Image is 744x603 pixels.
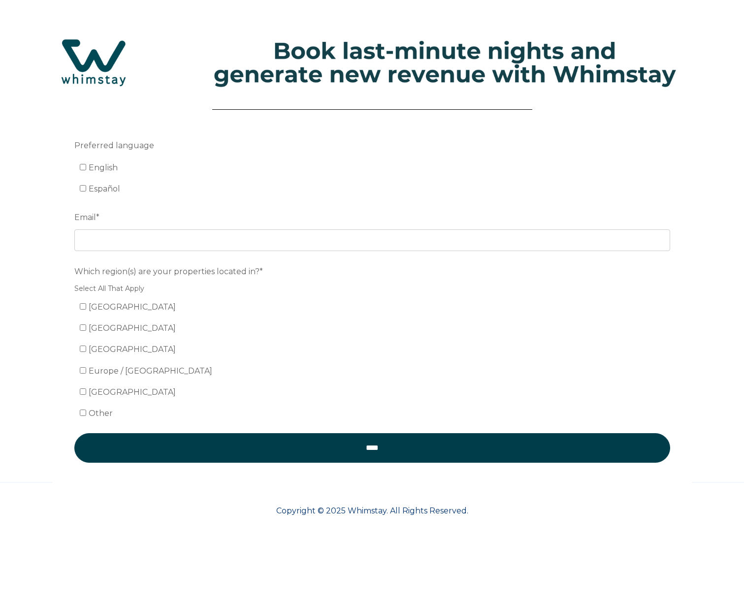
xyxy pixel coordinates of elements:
[89,302,176,312] span: [GEOGRAPHIC_DATA]
[89,409,113,418] span: Other
[74,284,670,294] legend: Select All That Apply
[80,367,86,374] input: Europe / [GEOGRAPHIC_DATA]
[74,264,263,279] span: Which region(s) are your properties located in?*
[52,505,692,517] p: Copyright © 2025 Whimstay. All Rights Reserved.
[80,164,86,170] input: English
[89,345,176,354] span: [GEOGRAPHIC_DATA]
[80,324,86,331] input: [GEOGRAPHIC_DATA]
[89,323,176,333] span: [GEOGRAPHIC_DATA]
[80,388,86,395] input: [GEOGRAPHIC_DATA]
[89,387,176,397] span: [GEOGRAPHIC_DATA]
[80,303,86,310] input: [GEOGRAPHIC_DATA]
[80,185,86,191] input: Español
[80,410,86,416] input: Other
[74,138,154,153] span: Preferred language
[10,24,734,101] img: Hubspot header for SSOB (4)
[89,163,118,172] span: English
[89,184,120,193] span: Español
[74,210,96,225] span: Email
[80,346,86,352] input: [GEOGRAPHIC_DATA]
[89,366,212,376] span: Europe / [GEOGRAPHIC_DATA]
